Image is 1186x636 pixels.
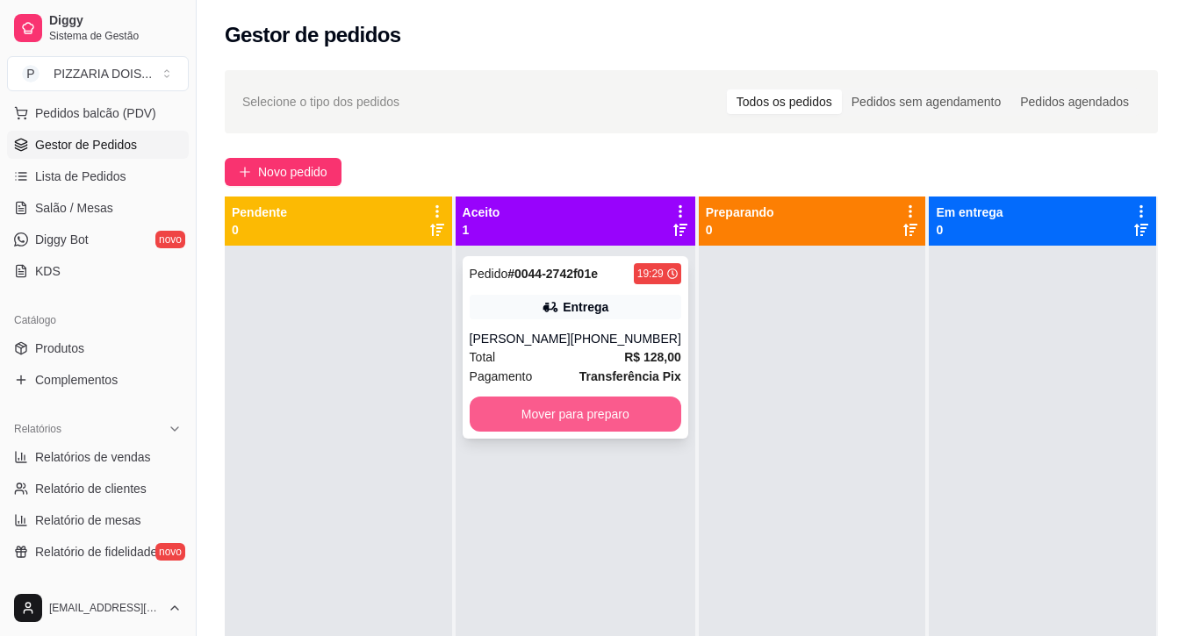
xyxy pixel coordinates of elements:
a: Salão / Mesas [7,194,189,222]
span: Produtos [35,339,84,357]
span: Selecione o tipo dos pedidos [242,92,399,111]
div: Todos os pedidos [727,89,842,114]
span: Pedidos balcão (PDV) [35,104,156,122]
button: [EMAIL_ADDRESS][DOMAIN_NAME] [7,587,189,629]
span: KDS [35,262,61,280]
button: Select a team [7,56,189,91]
div: 19:29 [637,267,664,281]
a: Produtos [7,334,189,362]
button: Pedidos balcão (PDV) [7,99,189,127]
span: Gestor de Pedidos [35,136,137,154]
div: [PERSON_NAME] [470,330,571,347]
span: Complementos [35,371,118,389]
a: Gestor de Pedidos [7,131,189,159]
p: Preparando [706,204,774,221]
span: [EMAIL_ADDRESS][DOMAIN_NAME] [49,601,161,615]
span: Salão / Mesas [35,199,113,217]
p: 0 [232,221,287,239]
span: Diggy [49,13,182,29]
a: Relatórios de vendas [7,443,189,471]
span: Relatório de fidelidade [35,543,157,561]
span: Pagamento [470,367,533,386]
div: Pedidos sem agendamento [842,89,1010,114]
span: plus [239,166,251,178]
p: Em entrega [936,204,1003,221]
span: Relatórios [14,422,61,436]
button: Mover para preparo [470,397,681,432]
h2: Gestor de pedidos [225,21,401,49]
span: P [22,65,40,82]
span: Total [470,347,496,367]
div: Pedidos agendados [1010,89,1139,114]
span: Novo pedido [258,162,327,182]
span: Relatório de mesas [35,511,141,529]
a: Diggy Botnovo [7,225,189,254]
button: Novo pedido [225,158,341,186]
a: Relatório de mesas [7,506,189,534]
div: Entrega [563,298,608,316]
strong: Transferência Pix [579,369,681,383]
p: Pendente [232,204,287,221]
a: DiggySistema de Gestão [7,7,189,49]
p: 0 [706,221,774,239]
p: 0 [936,221,1003,239]
strong: R$ 128,00 [624,350,681,364]
div: [PHONE_NUMBER] [571,330,681,347]
span: Relatório de clientes [35,480,147,497]
a: Relatório de clientes [7,475,189,503]
strong: # 0044-2742f01e [507,267,598,281]
span: Lista de Pedidos [35,168,126,185]
p: Aceito [463,204,500,221]
span: Sistema de Gestão [49,29,182,43]
div: Catálogo [7,306,189,334]
a: Complementos [7,366,189,394]
a: Lista de Pedidos [7,162,189,190]
span: Diggy Bot [35,231,89,248]
span: Relatórios de vendas [35,448,151,466]
a: Relatório de fidelidadenovo [7,538,189,566]
div: PIZZARIA DOIS ... [54,65,152,82]
a: KDS [7,257,189,285]
span: Pedido [470,267,508,281]
p: 1 [463,221,500,239]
